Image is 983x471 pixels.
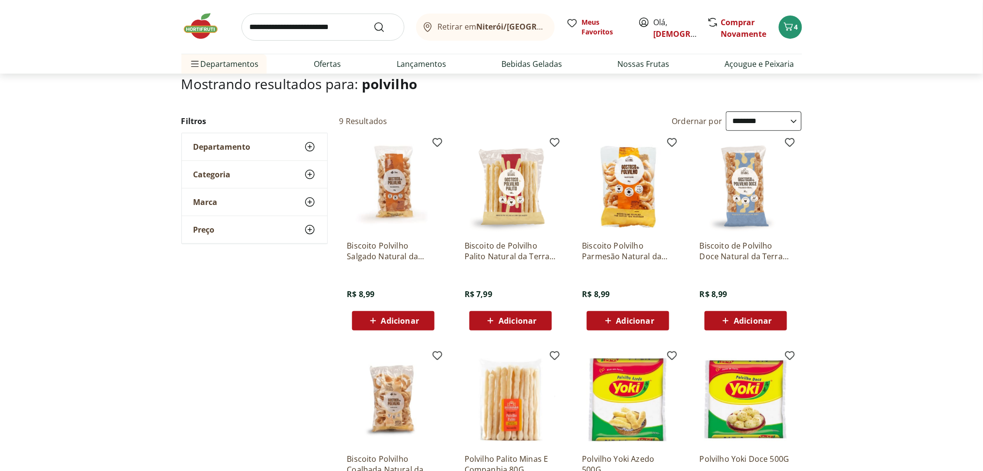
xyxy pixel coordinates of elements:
[181,111,328,131] h2: Filtros
[416,14,555,41] button: Retirar emNiterói/[GEOGRAPHIC_DATA]
[616,317,654,325] span: Adicionar
[654,29,741,39] a: [DEMOGRAPHIC_DATA]
[181,76,802,92] h1: Mostrando resultados para:
[476,21,587,32] b: Niterói/[GEOGRAPHIC_DATA]
[373,21,397,33] button: Submit Search
[193,197,218,207] span: Marca
[347,289,375,299] span: R$ 8,99
[700,289,727,299] span: R$ 8,99
[705,311,787,330] button: Adicionar
[397,58,446,70] a: Lançamentos
[721,17,767,39] a: Comprar Novamente
[381,317,419,325] span: Adicionar
[582,289,610,299] span: R$ 8,99
[189,52,201,76] button: Menu
[314,58,341,70] a: Ofertas
[189,52,259,76] span: Departamentos
[566,17,627,37] a: Meus Favoritos
[700,240,792,262] a: Biscoito de Polvilho Doce Natural da Terra 90g
[362,75,417,93] span: polvilho
[582,354,674,446] img: Polvilho Yoki Azedo 500G
[672,116,723,126] label: Ordernar por
[347,240,439,262] a: Biscoito Polvilho Salgado Natural da Terra 90g
[182,188,327,216] button: Marca
[465,289,492,299] span: R$ 7,99
[794,22,798,31] span: 4
[582,141,674,233] img: Biscoito Polvilho Parmesão Natural da Terra 90g
[587,311,669,330] button: Adicionar
[734,317,772,325] span: Adicionar
[501,58,562,70] a: Bebidas Geladas
[437,22,545,31] span: Retirar em
[242,14,404,41] input: search
[347,141,439,233] img: Biscoito Polvilho Salgado Natural da Terra 90g
[339,116,387,126] h2: 9 Resultados
[182,133,327,160] button: Departamento
[617,58,669,70] a: Nossas Frutas
[779,16,802,39] button: Carrinho
[654,16,697,40] span: Olá,
[700,141,792,233] img: Biscoito de Polvilho Doce Natural da Terra 90g
[582,17,627,37] span: Meus Favoritos
[499,317,536,325] span: Adicionar
[182,161,327,188] button: Categoria
[193,225,215,235] span: Preço
[352,311,435,330] button: Adicionar
[725,58,794,70] a: Açougue e Peixaria
[181,12,230,41] img: Hortifruti
[182,216,327,243] button: Preço
[465,354,557,446] img: Polvilho Palito Minas E Companhia 80G
[193,170,231,179] span: Categoria
[347,354,439,446] img: Biscoito Polvilho Coalhada Natural da Terra 90g
[582,240,674,262] a: Biscoito Polvilho Parmesão Natural da Terra 90g
[465,141,557,233] img: Biscoito de Polvilho Palito Natural da Terra 100g
[465,240,557,262] a: Biscoito de Polvilho Palito Natural da Terra 100g
[700,354,792,446] img: Polvilho Yoki Doce 500G
[469,311,552,330] button: Adicionar
[193,142,251,152] span: Departamento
